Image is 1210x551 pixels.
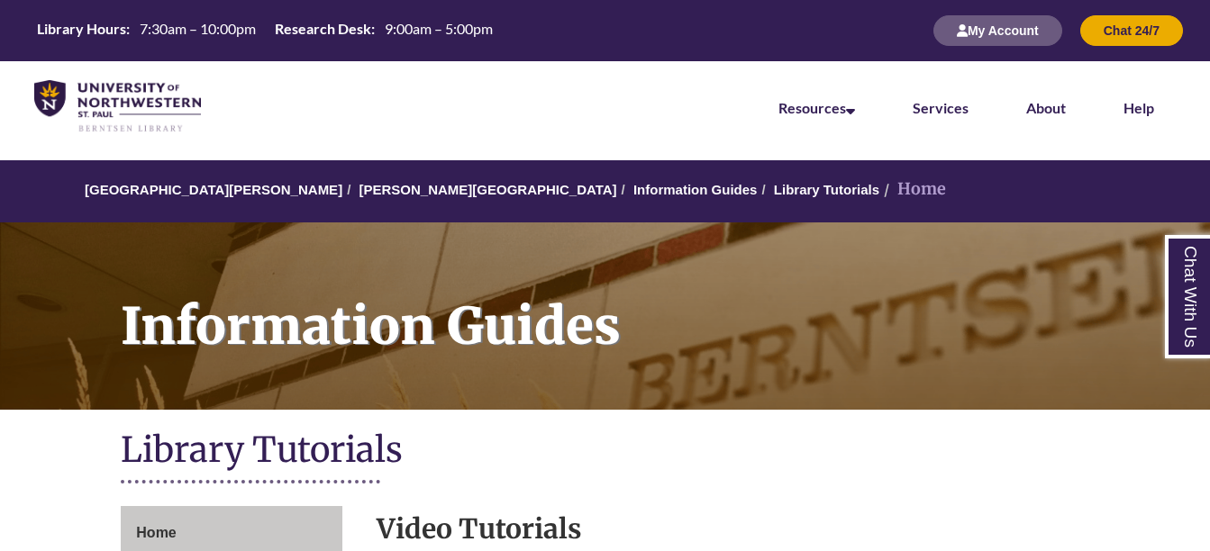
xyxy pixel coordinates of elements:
a: Library Tutorials [774,182,879,197]
span: 7:30am – 10:00pm [140,20,256,37]
span: 9:00am – 5:00pm [385,20,493,37]
th: Library Hours: [30,19,132,39]
span: Home [136,525,176,540]
a: Help [1124,99,1154,116]
h1: Library Tutorials [121,428,1088,475]
a: Services [913,99,969,116]
a: Resources [778,99,855,116]
a: About [1026,99,1066,116]
li: Home [879,176,946,203]
a: [GEOGRAPHIC_DATA][PERSON_NAME] [85,182,342,197]
a: Hours Today [30,19,500,43]
button: My Account [933,15,1062,46]
button: Chat 24/7 [1080,15,1183,46]
a: [PERSON_NAME][GEOGRAPHIC_DATA] [359,182,616,197]
th: Research Desk: [268,19,378,39]
a: Chat 24/7 [1080,23,1183,38]
img: UNWSP Library Logo [34,80,201,133]
table: Hours Today [30,19,500,41]
a: Information Guides [633,182,758,197]
a: My Account [933,23,1062,38]
h1: Information Guides [101,222,1210,386]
